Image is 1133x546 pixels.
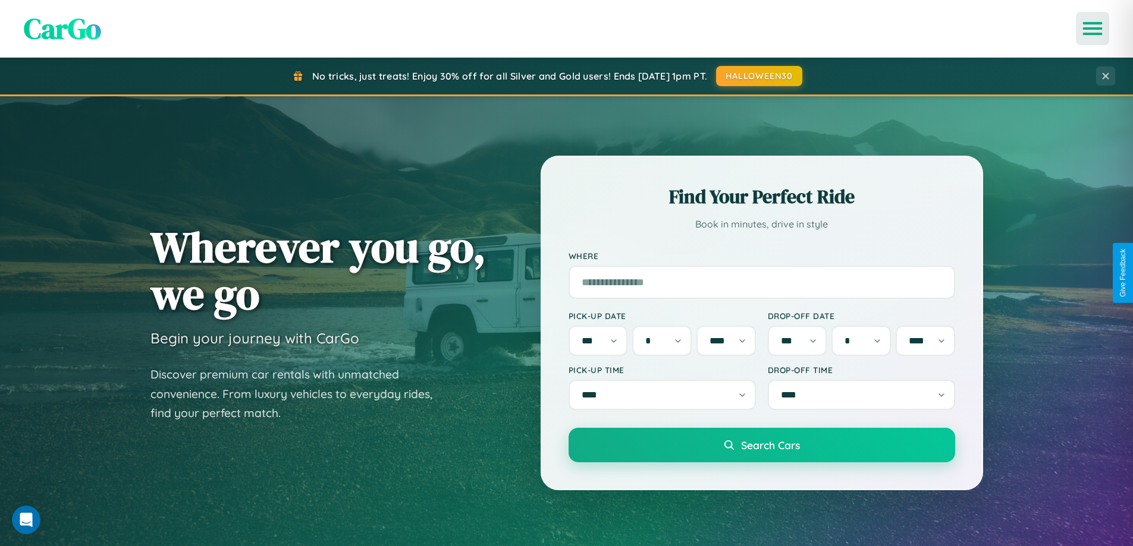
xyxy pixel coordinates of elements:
[768,311,955,321] label: Drop-off Date
[1076,12,1109,45] button: Open menu
[569,251,955,261] label: Where
[569,216,955,233] p: Book in minutes, drive in style
[24,9,101,48] span: CarGo
[741,438,800,452] span: Search Cars
[1119,249,1127,297] div: Give Feedback
[312,70,707,82] span: No tricks, just treats! Enjoy 30% off for all Silver and Gold users! Ends [DATE] 1pm PT.
[150,329,359,347] h3: Begin your journey with CarGo
[768,365,955,375] label: Drop-off Time
[569,184,955,210] h2: Find Your Perfect Ride
[569,428,955,462] button: Search Cars
[569,365,756,375] label: Pick-up Time
[150,365,448,423] p: Discover premium car rentals with unmatched convenience. From luxury vehicles to everyday rides, ...
[150,223,486,317] h1: Wherever you go, we go
[12,506,40,534] iframe: Intercom live chat
[716,66,802,86] button: HALLOWEEN30
[569,311,756,321] label: Pick-up Date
